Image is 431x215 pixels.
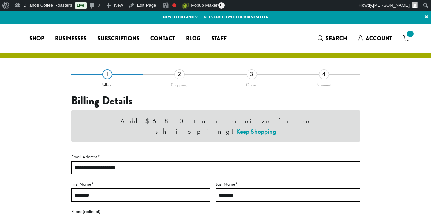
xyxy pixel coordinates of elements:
[204,14,268,20] a: Get started with our best seller
[174,69,185,79] div: 2
[211,34,227,43] span: Staff
[172,3,176,7] div: Focus keyphrase not set
[422,11,431,23] a: ×
[206,33,232,44] a: Staff
[312,33,353,44] a: Search
[71,180,210,188] label: First Name
[97,34,139,43] span: Subscriptions
[71,94,360,107] h3: Billing Details
[75,2,87,9] a: Live
[326,34,347,42] span: Search
[71,153,360,161] label: Email Address
[236,127,276,135] a: Keep Shopping
[102,69,112,79] div: 1
[218,2,225,9] span: 0
[24,33,49,44] a: Shop
[29,34,44,43] span: Shop
[83,208,101,214] span: (optional)
[186,34,200,43] span: Blog
[216,180,360,188] label: Last Name
[366,34,392,42] span: Account
[319,69,329,79] div: 4
[71,110,360,142] div: Add $6.80 to receive free shipping!
[373,3,410,8] span: [PERSON_NAME]
[55,34,87,43] span: Businesses
[247,69,257,79] div: 3
[216,79,288,88] div: Order
[71,79,143,88] div: Billing
[143,79,216,88] div: Shipping
[288,79,360,88] div: Payment
[150,34,175,43] span: Contact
